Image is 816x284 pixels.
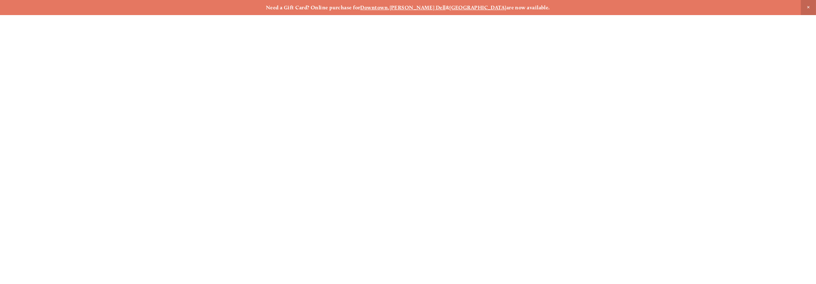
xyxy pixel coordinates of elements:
[506,4,550,11] strong: are now available.
[449,4,506,11] a: [GEOGRAPHIC_DATA]
[266,4,361,11] strong: Need a Gift Card? Online purchase for
[446,4,449,11] strong: &
[361,4,388,11] a: Downtown
[390,4,446,11] a: [PERSON_NAME] Dell
[388,4,389,11] strong: ,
